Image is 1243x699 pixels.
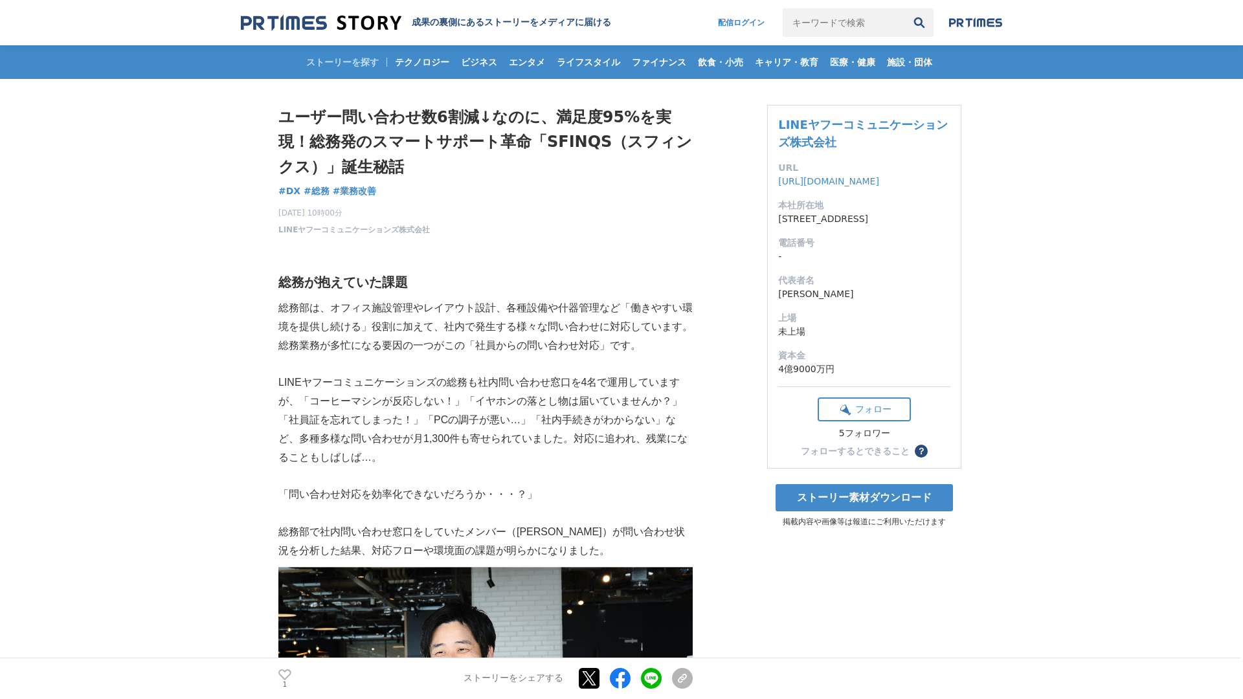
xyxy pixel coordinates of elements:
a: 配信ログイン [705,8,778,37]
dd: 4億9000万円 [778,362,950,376]
a: #DX [278,184,300,198]
input: キーワードで検索 [783,8,905,37]
dt: 資本金 [778,349,950,362]
span: 施設・団体 [882,56,937,68]
button: ？ [915,445,928,458]
span: エンタメ [504,56,550,68]
a: [URL][DOMAIN_NAME] [778,176,879,186]
a: ライフスタイル [552,45,625,79]
span: ファイナンス [627,56,691,68]
div: 5フォロワー [818,428,911,439]
a: ビジネス [456,45,502,79]
dd: 未上場 [778,325,950,338]
span: #総務 [304,185,330,197]
p: 「問い合わせ対応を効率化できないだろうか・・・？」 [278,485,693,504]
div: フォローするとできること [801,447,910,456]
button: 検索 [905,8,934,37]
dd: [PERSON_NAME] [778,287,950,301]
span: 飲食・小売 [693,56,748,68]
a: テクノロジー [390,45,454,79]
dt: 上場 [778,311,950,325]
span: キャリア・教育 [750,56,823,68]
p: 掲載内容や画像等は報道にご利用いただけます [767,516,961,527]
a: 成果の裏側にあるストーリーをメディアに届ける 成果の裏側にあるストーリーをメディアに届ける [241,14,611,32]
a: 医療・健康 [825,45,880,79]
a: 飲食・小売 [693,45,748,79]
span: #DX [278,185,300,197]
a: #総務 [304,184,330,198]
span: 医療・健康 [825,56,880,68]
dt: 代表者名 [778,274,950,287]
a: ファイナンス [627,45,691,79]
img: 成果の裏側にあるストーリーをメディアに届ける [241,14,401,32]
span: #業務改善 [333,185,377,197]
a: LINEヤフーコミュニケーションズ株式会社 [278,224,430,236]
img: prtimes [949,17,1002,28]
a: 施設・団体 [882,45,937,79]
dt: URL [778,161,950,175]
a: エンタメ [504,45,550,79]
dt: 電話番号 [778,236,950,250]
dd: - [778,250,950,263]
a: キャリア・教育 [750,45,823,79]
p: ストーリーをシェアする [464,673,563,685]
a: ストーリー素材ダウンロード [776,484,953,511]
h1: ユーザー問い合わせ数6割減↓なのに、満足度95%を実現！総務発のスマートサポート革命「SFINQS（スフィンクス）」誕生秘話 [278,105,693,179]
span: ビジネス [456,56,502,68]
span: ライフスタイル [552,56,625,68]
p: 1 [278,682,291,688]
dt: 本社所在地 [778,199,950,212]
dd: [STREET_ADDRESS] [778,212,950,226]
strong: 総務が抱えていた課題 [278,275,408,289]
p: 総務部で社内問い合わせ窓口をしていたメンバー（[PERSON_NAME]）が問い合わせ状況を分析した結果、対応フローや環境面の課題が明らかになりました。 [278,523,693,560]
button: フォロー [818,397,911,421]
a: LINEヤフーコミュニケーションズ株式会社 [778,118,948,149]
span: テクノロジー [390,56,454,68]
p: LINEヤフーコミュニケーションズの総務も社内問い合わせ窓口を4名で運用していますが、「コーヒーマシンが反応しない！」「イヤホンの落とし物は届いていませんか？」「社員証を忘れてしまった！」「PC... [278,373,693,467]
a: #業務改善 [333,184,377,198]
p: 総務業務が多忙になる要因の一つがこの「社員からの問い合わせ対応」です。 [278,337,693,355]
h2: 成果の裏側にあるストーリーをメディアに届ける [412,17,611,28]
p: 総務部は、オフィス施設管理やレイアウト設計、各種設備や什器管理など「働きやすい環境を提供し続ける」役割に加えて、社内で発生する様々な問い合わせに対応しています。 [278,299,693,337]
span: ？ [917,447,926,456]
span: [DATE] 10時00分 [278,207,430,219]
